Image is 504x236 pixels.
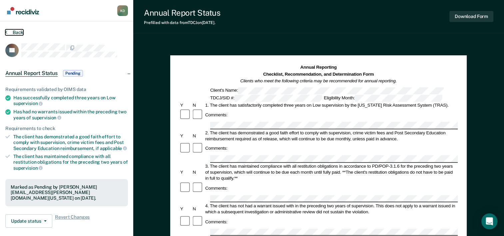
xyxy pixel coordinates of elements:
[32,115,61,120] span: supervision
[263,72,374,77] strong: Checklist, Recommendation, and Determination Form
[204,130,458,142] div: 2. The client has demonstrated a good faith effort to comply with supervision, crime victim fees ...
[11,184,123,201] div: Marked as Pending by [PERSON_NAME][EMAIL_ADDRESS][PERSON_NAME][DOMAIN_NAME][US_STATE] on [DATE].
[13,95,128,106] div: Has successfully completed three years on Low
[179,102,192,108] div: Y
[192,206,204,212] div: N
[117,5,128,16] button: Profile dropdown button
[192,133,204,139] div: N
[179,169,192,175] div: Y
[204,203,458,215] div: 4. The client has not had a warrant issued with in the preceding two years of supervision. This d...
[179,133,192,139] div: Y
[13,109,128,120] div: Has had no warrants issued within the preceding two years of
[100,146,127,151] span: applicable
[241,78,397,83] em: Clients who meet the following criteria may be recommended for annual reporting.
[204,185,229,191] div: Comments:
[204,112,229,118] div: Comments:
[209,95,323,102] div: TDCJ/SID #:
[144,8,220,18] div: Annual Report Status
[13,165,43,171] span: supervision
[192,169,204,175] div: N
[5,87,128,92] div: Requirements validated by OIMS data
[481,213,497,229] div: Open Intercom Messenger
[144,20,220,25] div: Prefilled with data from TDCJ on [DATE] .
[5,70,58,77] span: Annual Report Status
[192,102,204,108] div: N
[204,163,458,181] div: 3. The client has maintained compliance with all restitution obligations in accordance to PD/POP-...
[63,70,83,77] span: Pending
[5,126,128,131] div: Requirements to check
[7,7,39,14] img: Recidiviz
[204,146,229,152] div: Comments:
[13,101,43,106] span: supervision
[204,219,229,225] div: Comments:
[300,65,337,70] strong: Annual Reporting
[117,5,128,16] div: K D
[204,102,458,108] div: 1. The client has satisfactorily completed three years on Low supervision by the [US_STATE] Risk ...
[179,206,192,212] div: Y
[323,95,443,102] div: Eligibility Month:
[13,154,128,171] div: The client has maintained compliance with all restitution obligations for the preceding two years of
[209,87,445,94] div: Client's Name:
[55,214,90,228] span: Revert Changes
[5,29,23,35] button: Back
[5,214,52,228] button: Update status
[13,134,128,151] div: The client has demonstrated a good faith effort to comply with supervision, crime victim fees and...
[449,11,493,22] button: Download Form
